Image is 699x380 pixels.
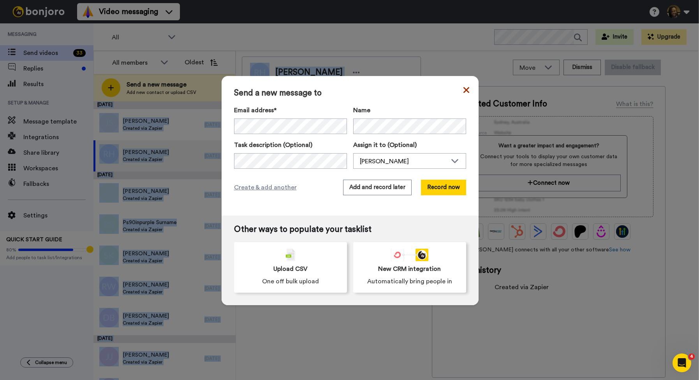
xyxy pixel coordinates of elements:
iframe: Intercom live chat [673,353,691,372]
span: Upload CSV [273,264,308,274]
span: Other ways to populate your tasklist [234,225,466,234]
label: Email address* [234,106,347,115]
div: animation [391,249,428,261]
span: 4 [688,353,695,360]
span: Automatically bring people in [367,277,452,286]
span: Send a new message to [234,88,466,98]
label: Assign it to (Optional) [353,140,466,150]
span: Create & add another [234,183,297,192]
label: Task description (Optional) [234,140,347,150]
button: Record now [421,180,466,195]
button: Add and record later [343,180,412,195]
div: [PERSON_NAME] [360,157,447,166]
span: One off bulk upload [262,277,319,286]
span: Name [353,106,370,115]
img: csv-grey.png [286,249,295,261]
span: New CRM integration [378,264,441,274]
